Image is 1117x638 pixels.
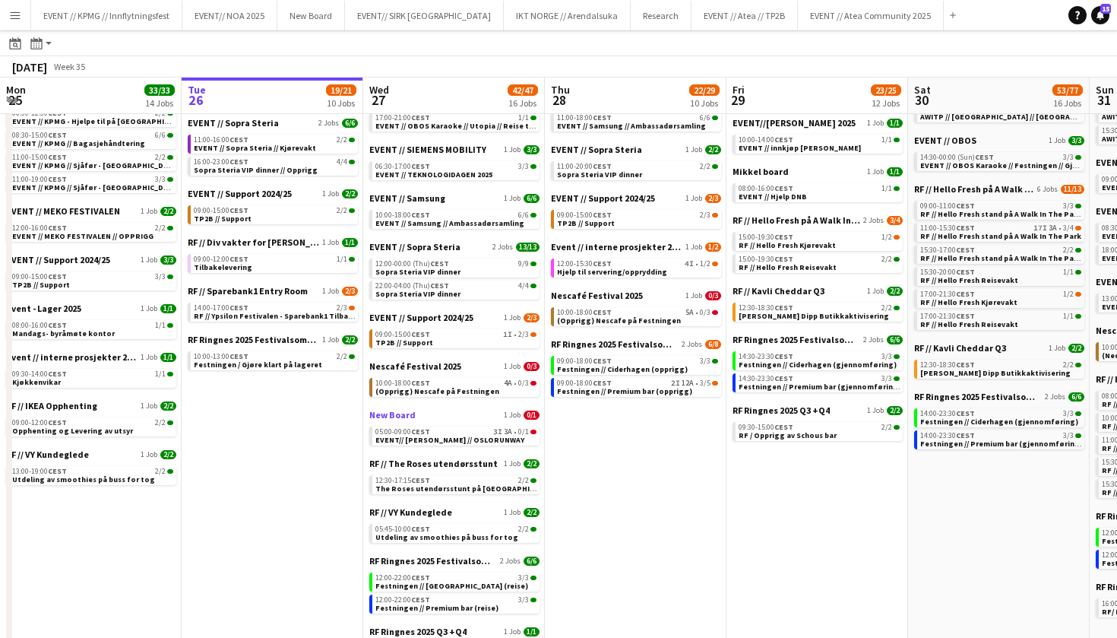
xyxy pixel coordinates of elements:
[863,216,884,225] span: 2 Jobs
[739,240,836,250] span: RF // Hello Fresh Kjørevakt
[160,304,176,313] span: 1/1
[685,309,694,316] span: 5A
[518,260,529,268] span: 9/9
[375,113,536,130] a: 17:00-21:00CEST1/1EVENT // OBOS Karaoke // Utopia // Reise til [GEOGRAPHIC_DATA]
[1037,185,1058,194] span: 6 Jobs
[182,1,277,30] button: EVENT// NOA 2025
[739,254,900,271] a: 15:00-19:30CEST2/2RF // Hello Fresh Reisevakt
[705,145,721,154] span: 2/2
[920,289,1081,306] a: 17:00-21:30CEST1/2RF // Hello Fresh Kjørevakt
[1049,136,1065,145] span: 1 Job
[194,205,355,223] a: 09:00-15:00CEST2/2TP2B // Support
[739,136,793,144] span: 10:00-14:00
[337,158,347,166] span: 4/4
[277,1,345,30] button: New Board
[48,130,67,140] span: CEST
[1061,185,1084,194] span: 11/13
[920,267,1081,284] a: 15:30-20:00CEST1/1RF // Hello Fresh Reisevakt
[739,185,793,192] span: 08:00-16:00
[774,303,793,313] span: CEST
[685,145,702,154] span: 1 Job
[155,154,166,161] span: 2/2
[194,143,316,153] span: EVENT // Sopra Steria // Kjørevakt
[881,233,892,241] span: 1/2
[188,188,358,236] div: EVENT // Support 2024/251 Job2/209:00-15:00CEST2/2TP2B // Support
[6,90,176,205] div: EVENT // KPMG // ON BOARDING4 Jobs13/1306:30-12:30CEST2/2EVENT // KPMG - Hjelpe til på [GEOGRAPHI...
[504,145,521,154] span: 1 Job
[920,224,975,232] span: 11:00-15:30
[375,282,449,290] span: 22:00-04:00 (Thu)
[141,207,157,216] span: 1 Job
[375,331,536,338] div: •
[6,205,176,217] a: EVENT // MEKO FESTIVALEN1 Job2/2
[160,207,176,216] span: 2/2
[685,260,694,268] span: 4I
[774,232,793,242] span: CEST
[733,117,903,166] div: EVENT//[PERSON_NAME] 20251 Job1/110:00-14:00CEST1/1EVENT // innkjøp [PERSON_NAME]
[739,232,900,249] a: 15:00-19:30CEST1/2RF // Hello Fresh Kjørevakt
[920,275,1018,285] span: RF // Hello Fresh Reisevakt
[551,290,721,301] a: Nescafé Festival 20251 Job0/3
[155,322,166,329] span: 1/1
[6,254,110,265] span: EVENT // Support 2024/25
[229,303,248,313] span: CEST
[155,224,166,232] span: 2/2
[188,236,358,285] div: RF // Div vakter for [PERSON_NAME]1 Job1/109:00-12:00CEST1/1Tilbakelevering
[920,201,1081,218] a: 09:00-11:00CEST3/3RF // Hello Fresh stand på A Walk In The Park / Opprigg
[369,95,540,144] div: EVENT // OBOS1 Job1/117:00-21:00CEST1/1EVENT // OBOS Karaoke // Utopia // Reise til [GEOGRAPHIC_D...
[188,117,279,129] span: EVENT // Sopra Steria
[6,303,81,314] span: Event - Lager 2025
[141,304,157,313] span: 1 Job
[518,211,529,219] span: 6/6
[188,285,358,334] div: RF // Sparebank1 Entry Room1 Job2/314:00-17:00CEST2/3RF // Ypsilon Festivalen - Sparebank1 Tilbak...
[12,224,67,232] span: 12:00-16:00
[194,311,388,321] span: RF // Ypsilon Festivalen - Sparebank1 Tilbakelevering
[920,112,1112,122] span: AWITP // Kristiansand // Nedrigg
[48,271,67,281] span: CEST
[1049,224,1057,232] span: 3A
[914,135,1084,146] a: EVENT // OBOS1 Job3/3
[920,202,975,210] span: 09:00-11:00
[557,307,718,325] a: 10:00-18:00CEST5A•0/3(Opprigg) Nescafe på Festningen
[375,210,536,227] a: 10:00-18:00CEST6/6EVENT // Samsung // Ambassadørsamling
[593,161,612,171] span: CEST
[12,329,115,338] span: Mandags- byråmøte kontor
[700,211,710,219] span: 2/3
[518,282,529,290] span: 4/4
[369,192,445,204] span: EVENT // Samsung
[12,320,173,338] a: 08:00-16:00CEST1/1Mandags- byråmøte kontor
[155,176,166,183] span: 3/3
[739,303,900,320] a: 12:30-18:30CEST2/2[PERSON_NAME] Dipp Butikkaktivisering
[48,174,67,184] span: CEST
[375,281,536,298] a: 22:00-04:00 (Thu)CEST4/4Sopra Steria VIP dinner
[369,241,540,312] div: EVENT // Sopra Steria2 Jobs13/1312:00-00:00 (Thu)CEST9/9Sopra Steria VIP dinner22:00-04:00 (Thu)C...
[194,303,355,320] a: 14:00-17:00CEST2/3RF // Ypsilon Festivalen - Sparebank1 Tilbakelevering
[887,119,903,128] span: 1/1
[194,207,248,214] span: 09:00-15:00
[12,271,173,289] a: 09:00-15:00CEST3/3TP2B // Support
[375,170,492,179] span: EVENT // TEKNOLOGIDAGEN 2025
[956,311,975,321] span: CEST
[6,303,176,314] a: Event - Lager 20251 Job1/1
[733,166,903,214] div: Mikkel board1 Job1/108:00-16:00CEST1/1EVENT // Hjelp DNB
[920,154,994,161] span: 14:30-00:00 (Sun)
[881,304,892,312] span: 2/2
[774,254,793,264] span: CEST
[504,1,631,30] button: IKT NORGE // Arendalsuka
[593,210,612,220] span: CEST
[155,273,166,281] span: 3/3
[557,309,612,316] span: 10:00-18:00
[739,233,793,241] span: 15:00-19:30
[12,108,173,125] a: 06:30-12:30CEST2/2EVENT // KPMG - Hjelpe til på [GEOGRAPHIC_DATA]
[155,132,166,139] span: 6/6
[700,114,710,122] span: 6/6
[557,260,612,268] span: 12:00-15:30
[551,241,721,252] a: Event // interne prosjekter 20251 Job1/2
[337,304,347,312] span: 2/3
[411,210,430,220] span: CEST
[887,216,903,225] span: 3/4
[551,144,721,192] div: EVENT // Sopra Steria1 Job2/211:00-20:00CEST2/2Sopra Steria VIP dinner
[188,236,319,248] span: RF // Div vakter for Fredrikke
[194,157,355,174] a: 16:00-23:00CEST4/4Sopra Steria VIP dinner // Opprigg
[920,311,1081,329] a: 17:00-21:30CEST1/1RF // Hello Fresh Reisevakt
